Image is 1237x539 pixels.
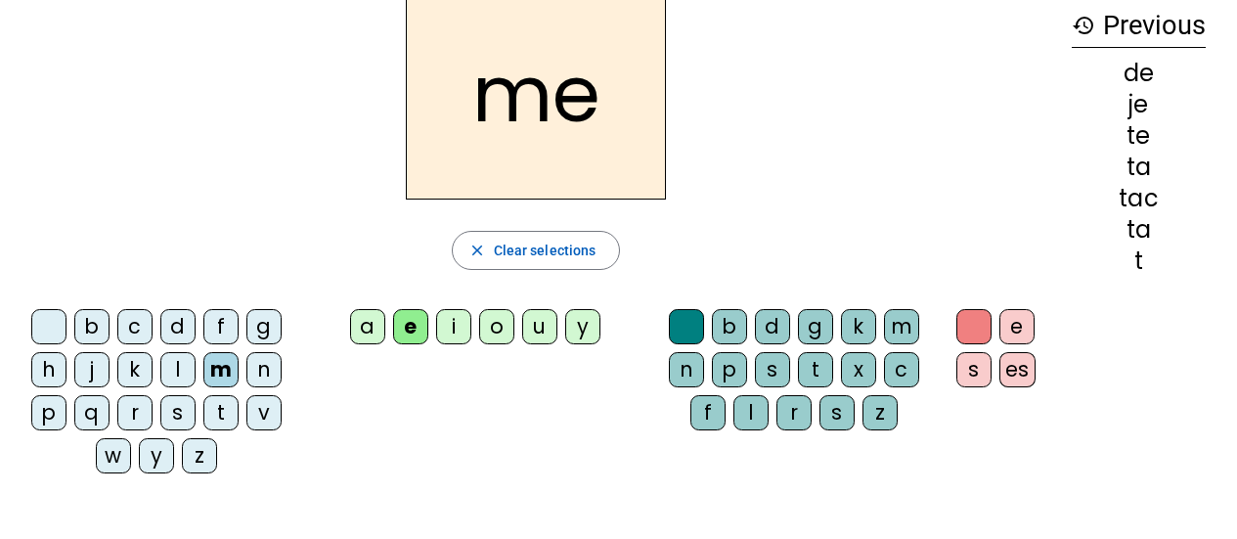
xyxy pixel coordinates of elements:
div: r [776,395,812,430]
div: n [246,352,282,387]
div: b [74,309,110,344]
div: tac [1072,187,1206,210]
div: s [956,352,992,387]
div: es [999,352,1036,387]
div: w [96,438,131,473]
div: je [1072,93,1206,116]
div: n [669,352,704,387]
div: l [160,352,196,387]
div: s [755,352,790,387]
div: e [999,309,1035,344]
div: t [203,395,239,430]
div: j [74,352,110,387]
div: q [74,395,110,430]
div: g [798,309,833,344]
div: v [246,395,282,430]
div: m [203,352,239,387]
div: u [522,309,557,344]
div: t [1072,249,1206,273]
div: d [160,309,196,344]
div: g [246,309,282,344]
div: s [160,395,196,430]
div: f [203,309,239,344]
div: m [884,309,919,344]
div: k [117,352,153,387]
div: o [479,309,514,344]
div: de [1072,62,1206,85]
div: a [350,309,385,344]
div: k [841,309,876,344]
span: Clear selections [494,239,596,262]
div: ta [1072,218,1206,242]
div: l [733,395,769,430]
div: z [862,395,898,430]
mat-icon: close [468,242,486,259]
div: x [841,352,876,387]
div: c [884,352,919,387]
div: p [712,352,747,387]
div: h [31,352,66,387]
div: ta [1072,156,1206,179]
div: s [819,395,855,430]
div: b [712,309,747,344]
div: d [755,309,790,344]
div: p [31,395,66,430]
div: e [393,309,428,344]
div: t [798,352,833,387]
div: z [182,438,217,473]
h3: Previous [1072,4,1206,48]
div: f [690,395,726,430]
div: c [117,309,153,344]
div: y [565,309,600,344]
div: y [139,438,174,473]
button: Clear selections [452,231,621,270]
div: te [1072,124,1206,148]
mat-icon: history [1072,14,1095,37]
div: r [117,395,153,430]
div: i [436,309,471,344]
